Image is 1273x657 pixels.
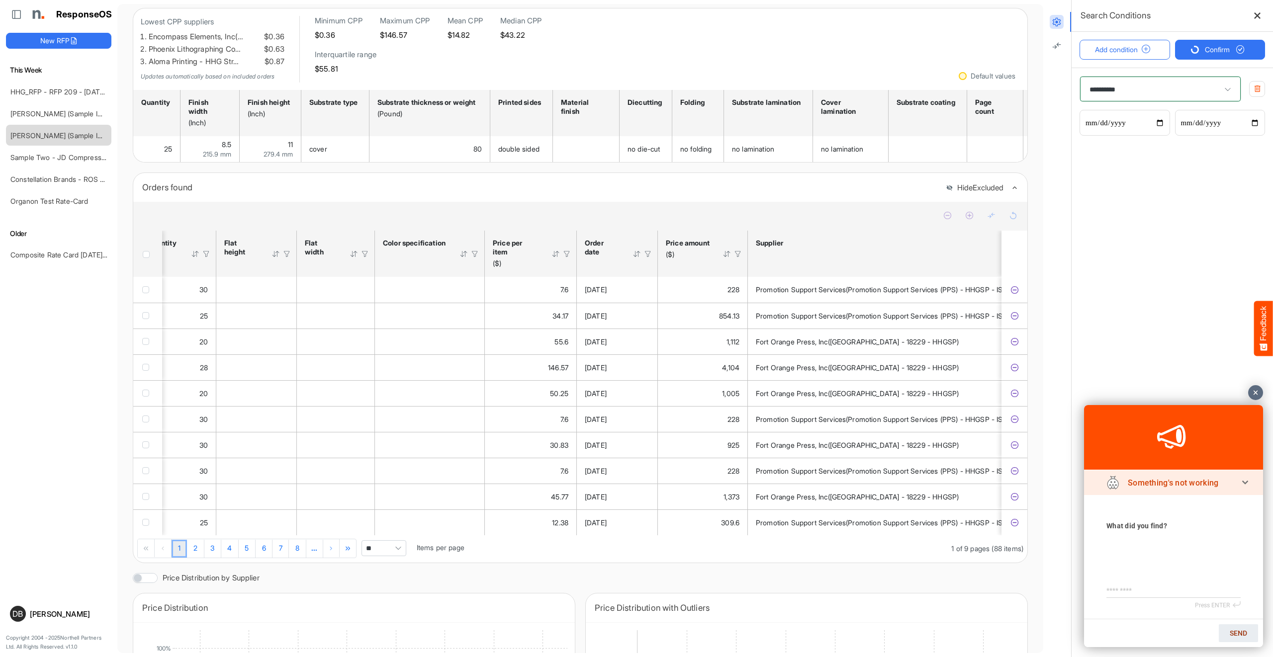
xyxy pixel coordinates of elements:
[490,136,553,162] td: double sided is template cell Column Header httpsnorthellcomontologiesmapping-rulesmanufacturingh...
[1023,136,1095,162] td: is template cell Column Header httpsnorthellcomontologiesmapping-rulesassemblyhasbindingmethod
[375,380,485,406] td: is template cell Column Header httpsnorthellcomontologiesmapping-rulesfeaturehascolourspecification
[163,574,260,581] label: Price Distribution by Supplier
[380,16,430,26] h6: Maximum CPP
[971,73,1015,80] div: Default values
[748,277,1032,303] td: Promotion Support Services(Promotion Support Services (PPS) - HHGSP - ISR) is template cell Colum...
[297,509,375,535] td: is template cell Column Header httpsnorthellcomontologiesmapping-rulesmeasurementhasflatsizewidth
[273,540,289,558] a: Page 7 of 9 Pages
[561,98,608,116] div: Material finish
[585,441,607,449] span: [DATE]
[748,303,1032,328] td: Promotion Support Services(Promotion Support Services (PPS) - HHGSP - ISR) is template cell Colum...
[552,312,568,320] span: 34.17
[142,601,566,615] div: Price Distribution
[658,484,748,509] td: 1373 is template cell Column Header httpsnorthellcomontologiesmapping-rulesorderhasprice
[133,406,162,432] td: checkbox
[30,610,107,618] div: [PERSON_NAME]
[375,354,485,380] td: is template cell Column Header httpsnorthellcomontologiesmapping-rulesfeaturehascolourspecification
[315,65,376,73] h5: $55.81
[297,328,375,354] td: is template cell Column Header httpsnorthellcomontologiesmapping-rulesmeasurementhasflatsizewidth
[133,328,162,354] td: checkbox
[756,285,1009,294] span: Promotion Support Services(Promotion Support Services (PPS) - HHGSP - ISR)
[340,539,357,557] div: Go to last page
[498,98,542,107] div: Printed sides
[256,540,273,558] a: Page 6 of 9 Pages
[585,363,607,372] span: [DATE]
[756,312,1009,320] span: Promotion Support Services(Promotion Support Services (PPS) - HHGSP - ISR)
[493,239,539,256] div: Price per item
[375,328,485,354] td: is template cell Column Header httpsnorthellcomontologiesmapping-rulesfeaturehascolourspecification
[448,31,483,39] h5: $14.82
[1001,328,1029,354] td: 5eaa407e-b807-4c08-b408-0371c1c1ea5b is template cell Column Header
[149,43,284,56] li: Phoenix Lithographing Co…
[813,136,889,162] td: no lamination is template cell Column Header httpsnorthellcomontologiesmapping-rulesmanufacturing...
[1001,380,1029,406] td: 092b0a1f-4c68-43fd-9ebd-ce3d930c6302 is template cell Column Header
[448,16,483,26] h6: Mean CPP
[500,16,542,26] h6: Median CPP
[199,285,208,294] span: 30
[133,354,162,380] td: checkbox
[375,458,485,484] td: is template cell Column Header httpsnorthellcomontologiesmapping-rulesfeaturehascolourspecification
[577,432,658,458] td: 21/03/2024 is template cell Column Header httpsnorthellcomontologiesmapping-rulesorderhasorderdate
[577,484,658,509] td: 05/09/2024 is template cell Column Header httpsnorthellcomontologiesmapping-rulesorderhasorderdate
[204,540,221,558] a: Page 3 of 9 Pages
[680,98,713,107] div: Folding
[658,458,748,484] td: 228 is template cell Column Header httpsnorthellcomontologiesmapping-rulesorderhasprice
[288,140,293,149] span: 11
[577,380,658,406] td: 31/01/2024 is template cell Column Header httpsnorthellcomontologiesmapping-rulesorderhasorderdate
[133,303,162,328] td: checkbox
[595,601,1018,615] div: Price Distribution with Outliers
[309,98,358,107] div: Substrate type
[748,354,1032,380] td: Fort Orange Press, Inc(Fort Orange - 18229 - HHGSP) is template cell Column Header httpsnorthellc...
[756,337,959,346] span: Fort Orange Press, Inc([GEOGRAPHIC_DATA] - 18229 - HHGSP)
[297,432,375,458] td: is template cell Column Header httpsnorthellcomontologiesmapping-rulesmeasurementhasflatsizewidth
[1001,406,1029,432] td: 284d69c3-652a-426e-a1c4-71a296681311 is template cell Column Header
[756,239,994,247] div: Supplier
[821,145,863,153] span: no lamination
[133,484,162,509] td: checkbox
[485,458,577,484] td: 7.6 is template cell Column Header price-per-item
[1001,354,1029,380] td: fcc0d136-be5c-4e1e-a8db-7dc5c99cc914 is template cell Column Header
[748,380,1032,406] td: Fort Orange Press, Inc(Fort Orange - 18229 - HHGSP) is template cell Column Header httpsnorthellc...
[200,312,208,320] span: 25
[585,239,620,256] div: Order date
[199,441,208,449] span: 30
[748,484,1032,509] td: Fort Orange Press, Inc(Fort Orange - 18229 - HHGSP) is template cell Column Header httpsnorthellc...
[756,441,959,449] span: Fort Orange Press, Inc([GEOGRAPHIC_DATA] - 18229 - HHGSP)
[323,539,340,557] div: Go to next page
[1009,363,1019,373] button: Exclude
[141,16,284,28] p: Lowest CPP suppliers
[187,540,204,558] a: Page 2 of 9 Pages
[485,380,577,406] td: 50.25 is template cell Column Header price-per-item
[658,303,748,328] td: 854.13 is template cell Column Header httpsnorthellcomontologiesmapping-rulesorderhasprice
[263,56,284,68] span: $0.87
[216,354,297,380] td: is template cell Column Header httpsnorthellcomontologiesmapping-rulesmeasurementhasflatsizeheight
[262,31,284,43] span: $0.36
[577,458,658,484] td: 16/04/2024 is template cell Column Header httpsnorthellcomontologiesmapping-rulesorderhasorderdate
[493,259,539,268] div: ($)
[585,285,607,294] span: [DATE]
[585,467,607,475] span: [DATE]
[733,249,742,258] div: Filter Icon
[181,136,240,162] td: 8.5 is template cell Column Header httpsnorthellcomontologiesmapping-rulesmeasurementhasfinishsiz...
[577,303,658,328] td: 06/09/2024 is template cell Column Header httpsnorthellcomontologiesmapping-rulesorderhasorderdate
[470,249,479,258] div: Filter Icon
[199,493,208,501] span: 30
[748,406,1032,432] td: Promotion Support Services(Promotion Support Services (PPS) - HHGSP - ISR) is template cell Colum...
[560,415,568,423] span: 7.6
[216,458,297,484] td: is template cell Column Header httpsnorthellcomontologiesmapping-rulesmeasurementhasflatsizeheight
[719,312,739,320] span: 854.13
[628,145,660,153] span: no die-cut
[377,98,479,107] div: Substrate thickness or weight
[560,467,568,475] span: 7.6
[643,249,652,258] div: Filter Icon
[141,73,274,80] em: Updates automatically based on included orders
[216,406,297,432] td: is template cell Column Header httpsnorthellcomontologiesmapping-rulesmeasurementhasflatsizeheight
[1009,440,1019,450] button: Exclude
[658,432,748,458] td: 925 is template cell Column Header httpsnorthellcomontologiesmapping-rulesorderhasprice
[10,175,119,183] a: Constellation Brands - ROS prices
[297,380,375,406] td: is template cell Column Header httpsnorthellcomontologiesmapping-rulesmeasurementhasflatsizewidth
[722,389,739,398] span: 1,005
[264,150,293,158] span: 279.4 mm
[248,109,290,118] div: (Inch)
